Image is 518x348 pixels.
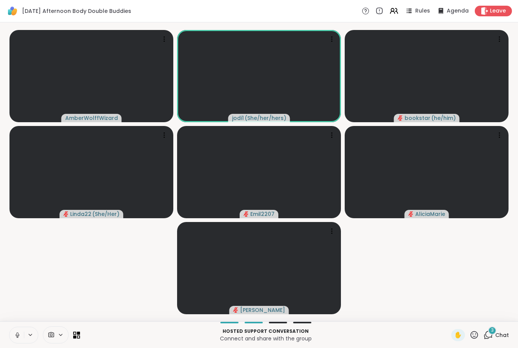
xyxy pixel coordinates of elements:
[415,210,445,218] span: AliciaMarie
[398,115,403,121] span: audio-muted
[405,114,430,122] span: bookstar
[415,7,430,15] span: Rules
[85,335,447,342] p: Connect and share with the group
[6,5,19,17] img: ShareWell Logomark
[240,306,285,314] span: [PERSON_NAME]
[63,211,69,217] span: audio-muted
[70,210,91,218] span: Linda22
[92,210,119,218] span: ( She/Her )
[85,328,447,335] p: Hosted support conversation
[491,327,494,334] span: 3
[431,114,456,122] span: ( he/him )
[65,114,118,122] span: AmberWolffWizard
[454,331,462,340] span: ✋
[447,7,469,15] span: Agenda
[243,211,249,217] span: audio-muted
[490,7,506,15] span: Leave
[232,114,244,122] span: jodi1
[245,114,286,122] span: ( She/her/hers )
[250,210,275,218] span: Emil2207
[22,7,131,15] span: [DATE] Afternoon Body Double Buddies
[495,331,509,339] span: Chat
[408,211,414,217] span: audio-muted
[233,307,239,313] span: audio-muted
